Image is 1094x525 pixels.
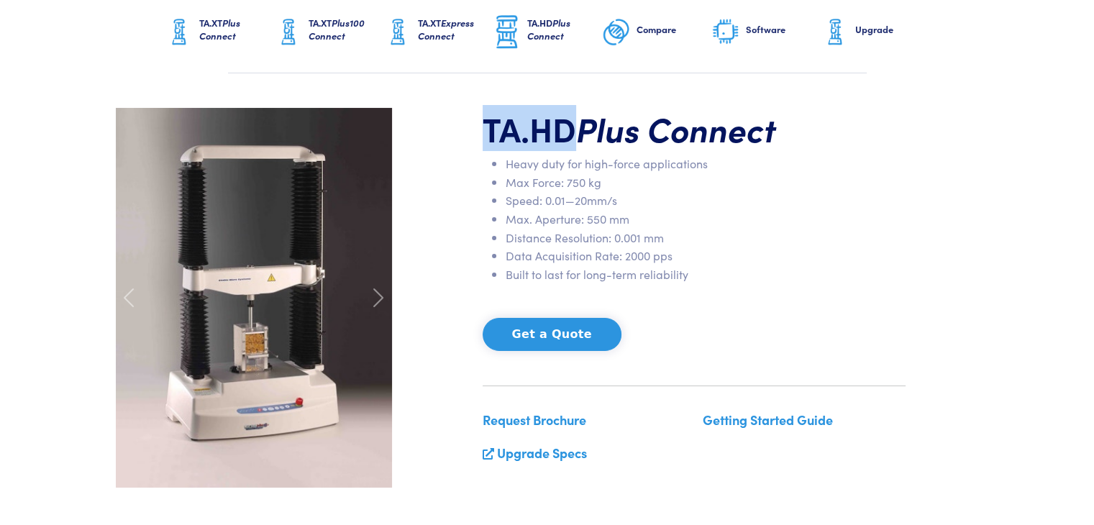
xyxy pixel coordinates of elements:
[637,23,711,36] h6: Compare
[506,210,906,229] li: Max. Aperture: 550 mm
[506,155,906,173] li: Heavy duty for high-force applications
[309,16,365,42] span: Plus100 Connect
[116,108,392,488] img: carousel-ta-hd-plus-ottawa.jpg
[165,14,193,50] img: ta-xt-graphic.png
[483,108,906,150] h1: TA.HD
[383,14,412,50] img: ta-xt-graphic.png
[483,318,621,351] button: Get a Quote
[506,247,906,265] li: Data Acquisition Rate: 2000 pps
[506,229,906,247] li: Distance Resolution: 0.001 mm
[506,173,906,192] li: Max Force: 750 kg
[418,16,474,42] span: Express Connect
[274,14,303,50] img: ta-xt-graphic.png
[506,191,906,210] li: Speed: 0.01—20mm/s
[711,17,740,47] img: software-graphic.png
[703,411,833,429] a: Getting Started Guide
[506,265,906,284] li: Built to last for long-term reliability
[576,105,776,151] span: Plus Connect
[309,17,383,42] h6: TA.XT
[199,16,240,42] span: Plus Connect
[855,23,930,36] h6: Upgrade
[497,444,587,462] a: Upgrade Specs
[483,411,586,429] a: Request Brochure
[199,17,274,42] h6: TA.XT
[527,16,570,42] span: Plus Connect
[418,17,493,42] h6: TA.XT
[527,17,602,42] h6: TA.HD
[602,14,631,50] img: compare-graphic.png
[746,23,821,36] h6: Software
[493,14,521,51] img: ta-hd-graphic.png
[821,14,849,50] img: ta-xt-graphic.png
